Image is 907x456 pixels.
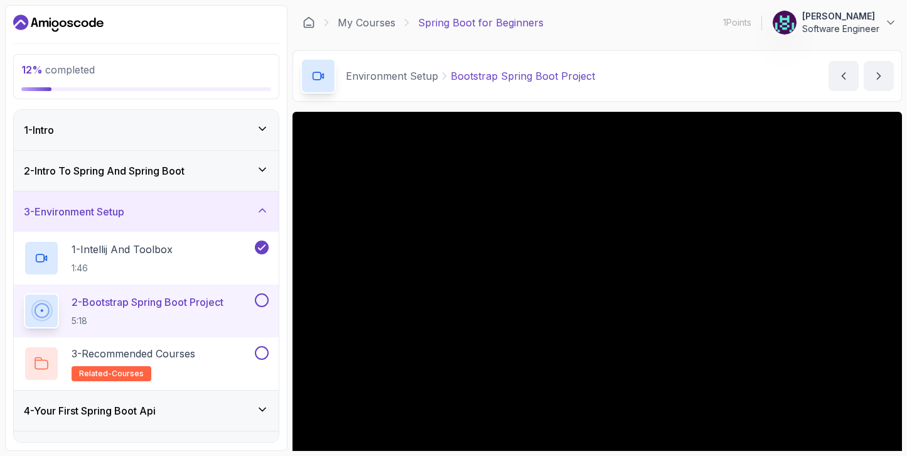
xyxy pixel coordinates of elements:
[773,11,797,35] img: user profile image
[338,15,395,30] a: My Courses
[24,346,269,381] button: 3-Recommended Coursesrelated-courses
[13,13,104,33] a: Dashboard
[829,61,859,91] button: previous content
[14,151,279,191] button: 2-Intro To Spring And Spring Boot
[72,315,223,327] p: 5:18
[72,262,173,274] p: 1:46
[451,68,595,84] p: Bootstrap Spring Boot Project
[14,192,279,232] button: 3-Environment Setup
[346,68,438,84] p: Environment Setup
[24,204,124,219] h3: 3 - Environment Setup
[21,63,95,76] span: completed
[802,23,879,35] p: Software Engineer
[292,112,902,455] iframe: 2 - Bootstrap Spring Boot Project
[72,295,223,310] p: 2 - Bootstrap Spring Boot Project
[723,16,751,29] p: 1 Points
[24,403,156,418] h3: 4 - Your First Spring Boot Api
[72,242,173,257] p: 1 - Intellij And Toolbox
[24,241,269,276] button: 1-Intellij And Toolbox1:46
[79,369,144,379] span: related-courses
[303,16,315,29] a: Dashboard
[24,293,269,328] button: 2-Bootstrap Spring Boot Project5:18
[14,110,279,150] button: 1-Intro
[24,122,54,138] h3: 1 - Intro
[14,391,279,431] button: 4-Your First Spring Boot Api
[802,10,879,23] p: [PERSON_NAME]
[864,61,894,91] button: next content
[72,346,195,361] p: 3 - Recommended Courses
[24,163,185,178] h3: 2 - Intro To Spring And Spring Boot
[772,10,897,35] button: user profile image[PERSON_NAME]Software Engineer
[418,15,544,30] p: Spring Boot for Beginners
[21,63,43,76] span: 12 %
